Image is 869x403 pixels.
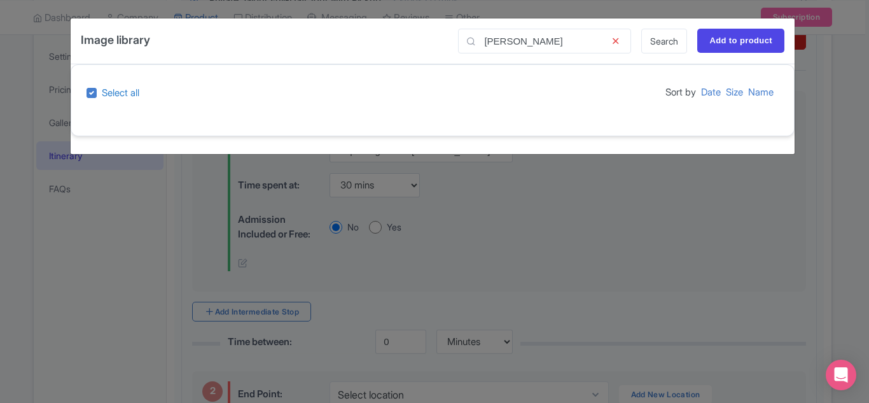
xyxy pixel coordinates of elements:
[102,86,139,101] label: Select all
[826,360,856,390] div: Open Intercom Messenger
[697,29,784,53] input: Add to product
[748,80,774,105] a: Name
[665,80,696,105] span: Sort by
[701,80,721,105] a: Date
[726,80,743,105] a: Size
[458,29,631,53] input: Search images by title
[81,29,150,51] h4: Image library
[641,29,687,53] a: Search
